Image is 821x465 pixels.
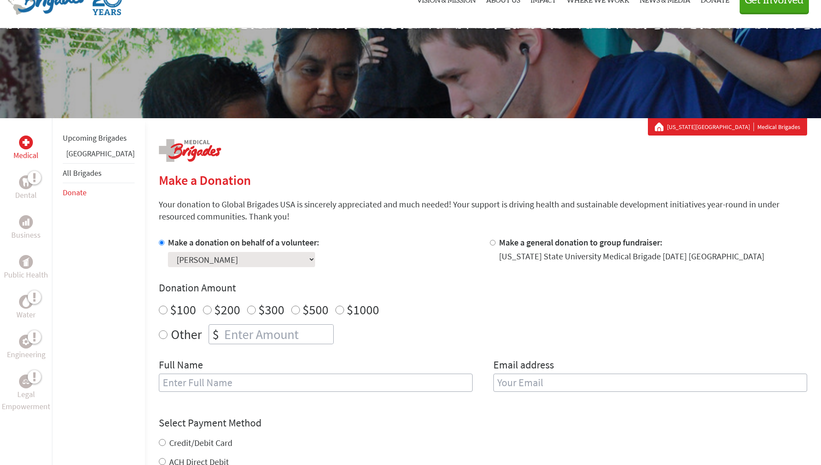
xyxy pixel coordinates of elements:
[19,295,33,309] div: Water
[169,437,232,448] label: Credit/Debit Card
[15,175,37,201] a: DentalDental
[19,175,33,189] div: Dental
[23,379,29,384] img: Legal Empowerment
[499,250,764,262] div: [US_STATE] State University Medical Brigade [DATE] [GEOGRAPHIC_DATA]
[63,163,135,183] li: All Brigades
[63,168,102,178] a: All Brigades
[11,229,41,241] p: Business
[23,178,29,186] img: Dental
[159,172,807,188] h2: Make a Donation
[303,301,328,318] label: $500
[159,374,473,392] input: Enter Full Name
[7,335,45,361] a: EngineeringEngineering
[63,148,135,163] li: Guatemala
[493,374,807,392] input: Your Email
[159,139,221,162] img: logo-medical.png
[493,358,554,374] label: Email address
[19,335,33,349] div: Engineering
[214,301,240,318] label: $200
[499,237,663,248] label: Make a general donation to group fundraiser:
[23,297,29,307] img: Water
[23,338,29,345] img: Engineering
[19,255,33,269] div: Public Health
[66,149,135,158] a: [GEOGRAPHIC_DATA]
[63,133,127,143] a: Upcoming Brigades
[159,198,807,223] p: Your donation to Global Brigades USA is sincerely appreciated and much needed! Your support is dr...
[4,255,48,281] a: Public HealthPublic Health
[16,309,35,321] p: Water
[171,324,202,344] label: Other
[11,215,41,241] a: BusinessBusiness
[2,375,50,413] a: Legal EmpowermentLegal Empowerment
[23,139,29,146] img: Medical
[159,416,807,430] h4: Select Payment Method
[222,325,333,344] input: Enter Amount
[13,149,39,161] p: Medical
[23,219,29,226] img: Business
[4,269,48,281] p: Public Health
[159,358,203,374] label: Full Name
[19,375,33,388] div: Legal Empowerment
[19,215,33,229] div: Business
[15,189,37,201] p: Dental
[63,183,135,202] li: Donate
[667,123,754,131] a: [US_STATE][GEOGRAPHIC_DATA]
[655,123,800,131] div: Medical Brigades
[209,325,222,344] div: $
[168,237,319,248] label: Make a donation on behalf of a volunteer:
[258,301,284,318] label: $300
[2,388,50,413] p: Legal Empowerment
[7,349,45,361] p: Engineering
[63,187,87,197] a: Donate
[170,301,196,318] label: $100
[63,129,135,148] li: Upcoming Brigades
[19,136,33,149] div: Medical
[23,258,29,266] img: Public Health
[347,301,379,318] label: $1000
[13,136,39,161] a: MedicalMedical
[159,281,807,295] h4: Donation Amount
[16,295,35,321] a: WaterWater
